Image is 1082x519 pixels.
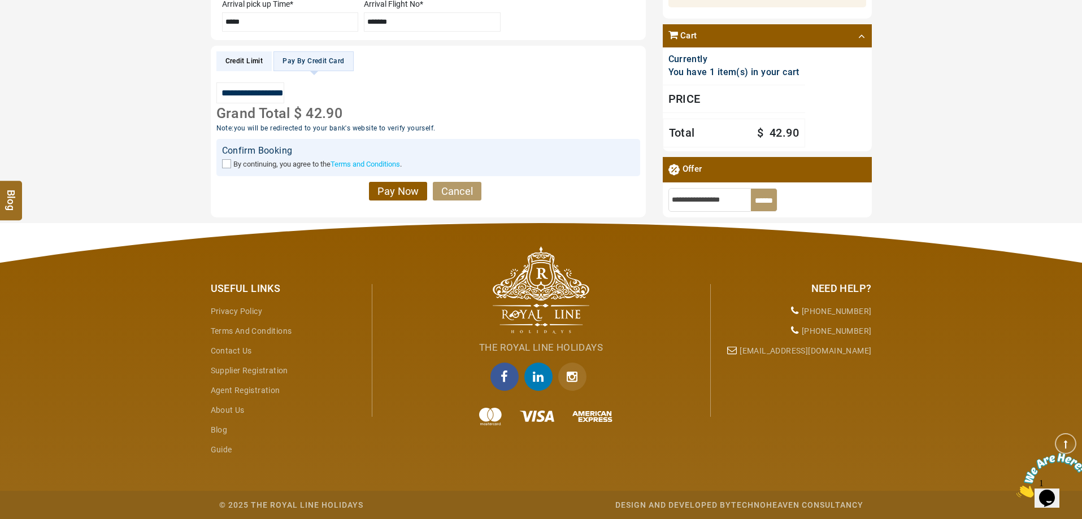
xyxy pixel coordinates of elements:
[770,127,799,140] span: 42.90
[211,445,232,454] a: guide
[233,160,331,168] span: By continuing, you agree to the
[719,302,872,321] li: [PHONE_NUMBER]
[306,105,342,121] span: 42.90
[211,386,280,395] a: Agent Registration
[757,127,763,140] span: $
[663,85,805,114] div: Price
[440,499,863,511] div: Design and Developed by
[740,346,871,355] a: [EMAIL_ADDRESS][DOMAIN_NAME]
[558,363,592,391] a: Instagram
[433,182,481,201] a: Cancel
[211,366,288,375] a: Supplier Registration
[222,145,635,158] div: Confirm Booking
[216,124,234,132] span: Note:
[441,185,473,197] span: Cancel
[219,499,363,511] div: © 2025 The Royal Line Holidays
[211,281,363,296] div: Useful Links
[273,51,353,71] li: Pay By Credit Card
[331,160,400,168] a: Terms and Conditions
[211,405,245,415] a: About Us
[479,342,603,353] span: The Royal Line Holidays
[669,125,695,142] span: Total
[225,57,263,65] span: Credit Limit
[5,5,9,14] span: 1
[683,163,702,177] span: Offer
[680,30,697,42] span: Cart
[234,124,436,132] span: you will be redirected to your bank's website to verify yourself.
[719,321,872,341] li: [PHONE_NUMBER]
[5,5,75,49] img: Chat attention grabber
[233,160,402,168] label: .
[211,326,292,335] a: Terms and Conditions
[731,500,863,509] a: Technoheaven Consultancy
[4,190,19,199] span: Blog
[216,105,290,121] span: Grand Total
[211,307,263,316] a: Privacy Policy
[211,346,252,355] a: Contact Us
[668,54,799,77] span: Currently You have 1 item(s) in your cart
[524,363,558,391] a: linkedin
[719,281,872,296] div: Need Help?
[211,425,228,434] a: Blog
[493,246,589,334] img: The Royal Line Holidays
[377,185,419,197] span: Pay Now
[490,363,524,391] a: facebook
[1012,448,1082,502] iframe: chat widget
[294,105,302,121] span: $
